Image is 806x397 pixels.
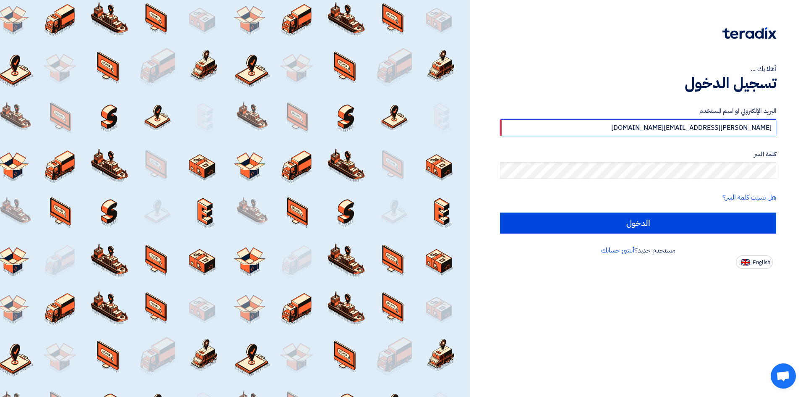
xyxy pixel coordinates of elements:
[601,245,634,255] a: أنشئ حسابك
[500,64,776,74] div: أهلا بك ...
[500,245,776,255] div: مستخدم جديد؟
[771,363,796,389] div: Open chat
[722,192,776,202] a: هل نسيت كلمة السر؟
[500,74,776,92] h1: تسجيل الدخول
[500,106,776,116] label: البريد الإلكتروني او اسم المستخدم
[722,27,776,39] img: Teradix logo
[736,255,773,269] button: English
[500,213,776,234] input: الدخول
[753,260,770,266] span: English
[500,119,776,136] input: أدخل بريد العمل الإلكتروني او اسم المستخدم الخاص بك ...
[500,150,776,159] label: كلمة السر
[741,259,750,266] img: en-US.png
